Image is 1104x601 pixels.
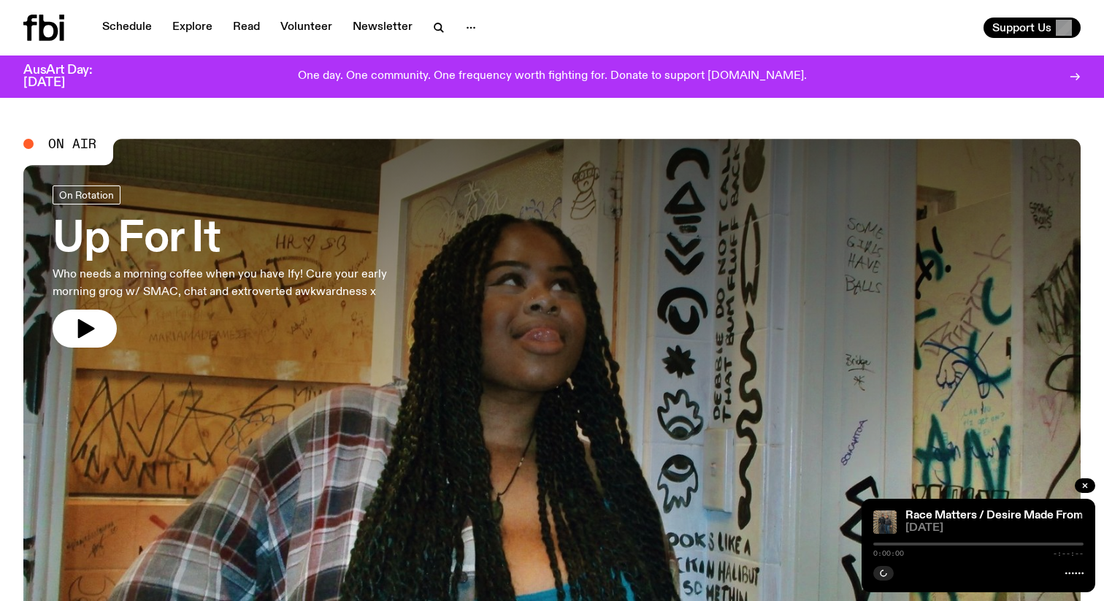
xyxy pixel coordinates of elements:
span: On Rotation [59,189,114,200]
span: [DATE] [905,523,1084,534]
a: Schedule [93,18,161,38]
a: Volunteer [272,18,341,38]
a: Explore [164,18,221,38]
a: On Rotation [53,185,120,204]
span: Support Us [992,21,1051,34]
span: -:--:-- [1053,550,1084,557]
span: On Air [48,137,96,150]
p: Who needs a morning coffee when you have Ify! Cure your early morning grog w/ SMAC, chat and extr... [53,266,426,301]
a: Read [224,18,269,38]
a: Up For ItWho needs a morning coffee when you have Ify! Cure your early morning grog w/ SMAC, chat... [53,185,426,348]
p: One day. One community. One frequency worth fighting for. Donate to support [DOMAIN_NAME]. [298,70,807,83]
span: 0:00:00 [873,550,904,557]
button: Support Us [984,18,1081,38]
h3: Up For It [53,219,426,260]
img: Ethan and Dayvid stand in the fbi music library, they are serving face looking strong but fluid [873,510,897,534]
h3: AusArt Day: [DATE] [23,64,117,89]
a: Newsletter [344,18,421,38]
